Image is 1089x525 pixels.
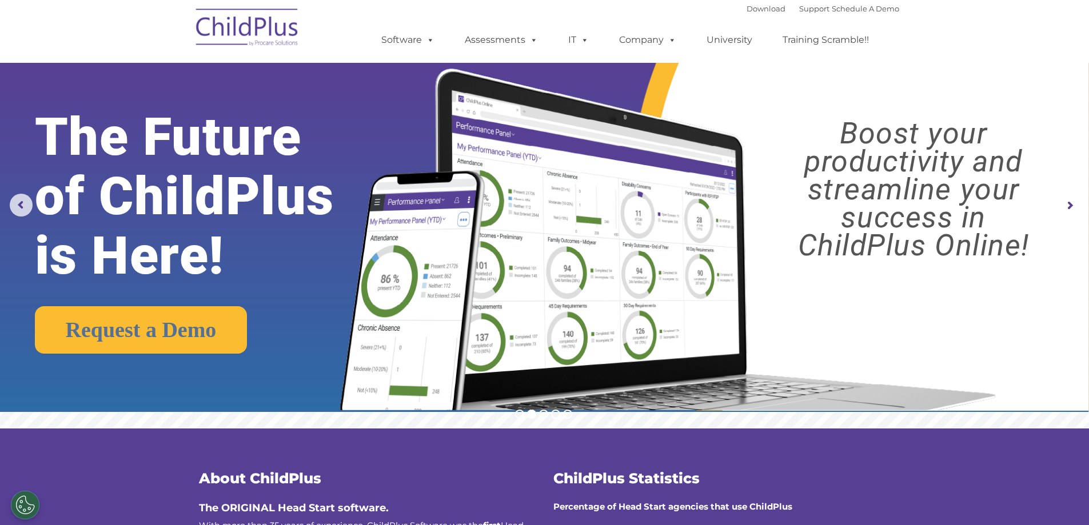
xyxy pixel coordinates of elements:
[771,29,880,51] a: Training Scramble!!
[752,119,1075,259] rs-layer: Boost your productivity and streamline your success in ChildPlus Online!
[695,29,764,51] a: University
[747,4,899,13] font: |
[35,306,248,354] a: Request a Demo
[553,501,792,512] strong: Percentage of Head Start agencies that use ChildPlus
[199,502,389,514] span: The ORIGINAL Head Start software.
[553,470,700,487] span: ChildPlus Statistics
[832,4,899,13] a: Schedule A Demo
[11,491,39,519] button: Cookies Settings
[608,29,688,51] a: Company
[35,107,382,286] rs-layer: The Future of ChildPlus is Here!
[370,29,446,51] a: Software
[199,470,321,487] span: About ChildPlus
[190,1,305,58] img: ChildPlus by Procare Solutions
[453,29,549,51] a: Assessments
[799,4,829,13] a: Support
[557,29,600,51] a: IT
[747,4,785,13] a: Download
